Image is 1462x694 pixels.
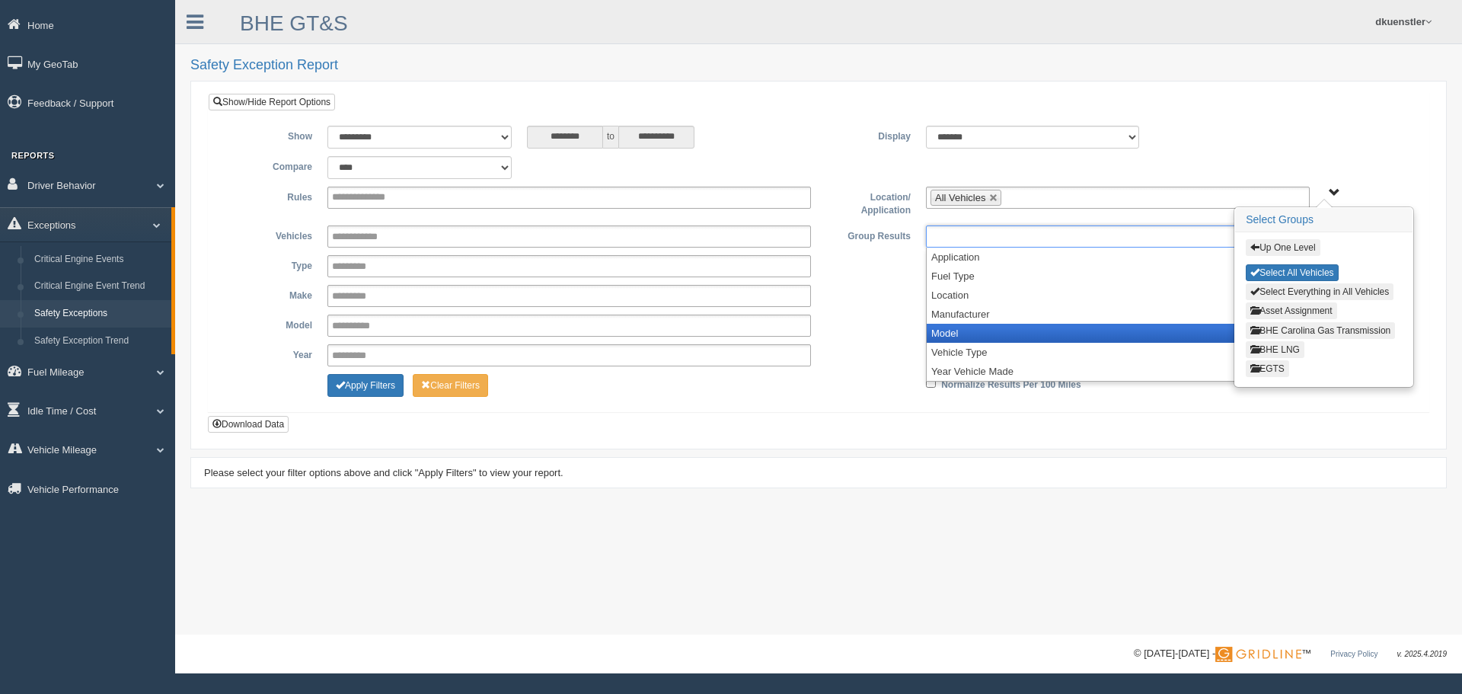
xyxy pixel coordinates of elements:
[220,156,320,174] label: Compare
[208,416,289,433] button: Download Data
[220,225,320,244] label: Vehicles
[819,126,918,144] label: Display
[27,300,171,328] a: Safety Exceptions
[927,305,1409,324] li: Manufacturer
[819,225,918,244] label: Group Results
[413,374,488,397] button: Change Filter Options
[327,374,404,397] button: Change Filter Options
[1330,650,1377,658] a: Privacy Policy
[1246,360,1289,377] button: EGTS
[209,94,335,110] a: Show/Hide Report Options
[1246,322,1395,339] button: BHE Carolina Gas Transmission
[1246,264,1338,281] button: Select All Vehicles
[927,324,1409,343] li: Model
[190,58,1447,73] h2: Safety Exception Report
[1246,302,1336,319] button: Asset Assignment
[927,248,1409,267] li: Application
[220,285,320,303] label: Make
[941,374,1081,392] label: Normalize Results Per 100 Miles
[1246,283,1393,300] button: Select Everything in All Vehicles
[603,126,618,149] span: to
[220,187,320,205] label: Rules
[220,126,320,144] label: Show
[927,267,1409,286] li: Fuel Type
[220,344,320,363] label: Year
[27,273,171,300] a: Critical Engine Event Trend
[27,328,171,355] a: Safety Exception Trend
[220,315,320,333] label: Model
[240,11,348,35] a: BHE GT&S
[27,246,171,273] a: Critical Engine Events
[927,343,1409,362] li: Vehicle Type
[1134,646,1447,662] div: © [DATE]-[DATE] - ™
[1397,650,1447,658] span: v. 2025.4.2019
[927,286,1409,305] li: Location
[927,362,1409,381] li: Year Vehicle Made
[204,467,563,478] span: Please select your filter options above and click "Apply Filters" to view your report.
[1215,647,1301,662] img: Gridline
[1235,208,1413,232] h3: Select Groups
[1246,239,1320,256] button: Up One Level
[1246,341,1304,358] button: BHE LNG
[935,192,985,203] span: All Vehicles
[819,187,918,218] label: Location/ Application
[220,255,320,273] label: Type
